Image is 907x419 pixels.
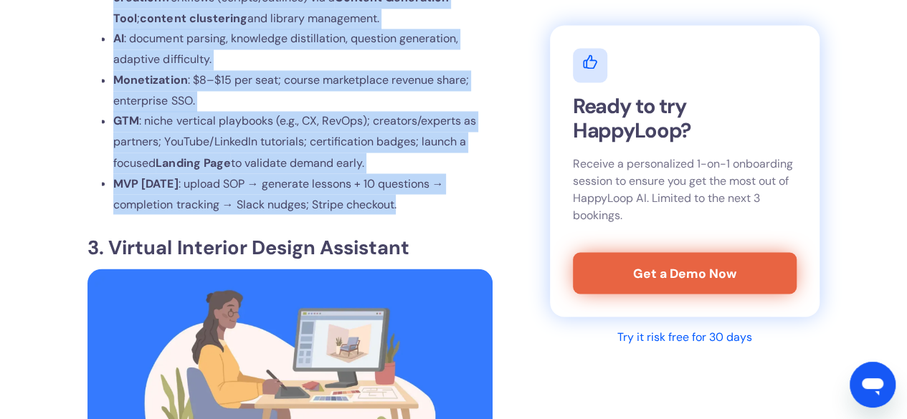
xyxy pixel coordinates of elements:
[113,72,187,87] strong: Monetization
[87,234,409,259] strong: 3. Virtual Interior Design Assistant
[617,329,752,346] div: Try it risk free for 30 days
[850,362,896,408] iframe: Button to launch messaging window
[113,175,178,191] strong: MVP [DATE]
[113,31,124,46] strong: AI
[113,31,457,67] span: : document parsing, knowledge distillation, question generation, adaptive difficulty.
[113,175,443,211] span: : upload SOP → generate lessons + 10 questions → completion tracking → Slack nudges; Stripe check...
[573,155,797,223] p: Receive a personalized 1-on-1 onboarding session to ensure you get the most out of HappyLoop AI. ...
[140,11,247,26] b: content clustering
[113,113,475,170] span: : niche vertical playbooks (e.g., CX, RevOps); creators/experts as partners; YouTube/LinkedIn tut...
[573,252,797,294] a: Get a Demo Now
[573,94,797,143] h2: Ready to try HappyLoop?
[113,72,468,108] span: : $8–$15 per seat; course marketplace revenue share; enterprise SSO.
[113,113,139,128] strong: GTM
[156,155,230,170] b: Landing Page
